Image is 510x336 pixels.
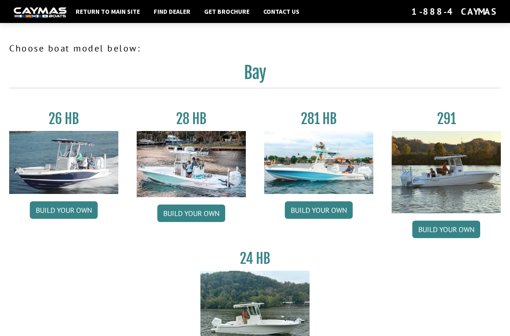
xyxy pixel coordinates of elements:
a: Get Brochure [200,6,254,17]
a: Build your own [285,201,353,219]
a: Contact Us [259,6,304,17]
h3: 26 HB [9,110,118,127]
a: Build your own [157,205,225,222]
h3: 24 HB [200,250,310,267]
div: 1-888-4CAYMAS [411,6,496,17]
img: 28_hb_thumbnail_for_caymas_connect.jpg [137,131,246,197]
img: 28-hb-twin.jpg [264,131,373,194]
a: Build your own [30,201,98,219]
h3: 291 [392,110,501,127]
img: white-logo-c9c8dbefe5ff5ceceb0f0178aa75bf4bb51f6bca0971e226c86eb53dfe498488.png [14,7,67,17]
a: Build your own [412,221,480,238]
h3: 28 HB [137,110,246,127]
a: Find Dealer [149,6,195,17]
img: 26_new_photo_resized.jpg [9,131,118,194]
p: Choose boat model below: [9,41,501,55]
h2: Bay [9,63,501,88]
img: 291_Thumbnail.jpg [392,131,501,213]
h3: 281 HB [264,110,373,127]
a: Return to main site [71,6,144,17]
